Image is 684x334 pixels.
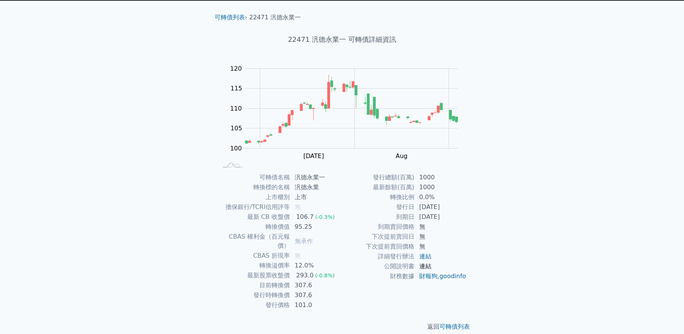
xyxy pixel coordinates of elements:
iframe: Chat Widget [646,298,684,334]
td: 汎德永業一 [290,173,342,182]
td: 95.25 [290,222,342,232]
td: 12.0% [290,261,342,271]
td: 到期賣回價格 [342,222,415,232]
a: 可轉債列表 [439,323,470,330]
a: 連結 [419,263,431,270]
td: 無 [415,222,467,232]
tspan: 105 [231,125,242,132]
span: 無承作 [295,237,313,245]
td: 307.6 [290,280,342,290]
td: , [415,271,467,281]
td: 1000 [415,173,467,182]
span: (-0.8%) [315,272,335,279]
g: Chart [226,65,469,160]
tspan: [DATE] [303,152,324,160]
span: 無 [295,252,301,259]
a: 可轉債列表 [215,14,245,21]
td: 307.6 [290,290,342,300]
td: 發行時轉換價 [218,290,290,300]
tspan: 100 [230,145,242,152]
tspan: 115 [231,85,242,92]
td: 轉換價值 [218,222,290,232]
td: 無 [415,232,467,242]
td: 無 [415,242,467,252]
td: 發行總額(百萬) [342,173,415,182]
tspan: Aug [396,152,408,160]
td: 擔保銀行/TCRI信用評等 [218,202,290,212]
h1: 22471 汎德永業一 可轉債詳細資訊 [209,34,476,45]
td: 轉換溢價率 [218,261,290,271]
td: 公開說明書 [342,261,415,271]
td: [DATE] [415,212,467,222]
td: 可轉債名稱 [218,173,290,182]
td: 到期日 [342,212,415,222]
td: 最新 CB 收盤價 [218,212,290,222]
td: 1000 [415,182,467,192]
td: 最新餘額(百萬) [342,182,415,192]
td: 詳細發行辦法 [342,252,415,261]
td: 0.0% [415,192,467,202]
td: [DATE] [415,202,467,212]
a: goodinfo [439,272,466,280]
td: CBAS 權利金（百元報價） [218,232,290,251]
td: CBAS 折現率 [218,251,290,261]
td: 下次提前賣回價格 [342,242,415,252]
a: 連結 [419,253,431,260]
td: 汎德永業 [290,182,342,192]
div: 293.0 [295,271,315,280]
td: 上市 [290,192,342,202]
td: 發行日 [342,202,415,212]
a: 財報狗 [419,272,438,280]
tspan: 110 [230,105,242,112]
span: (-0.3%) [315,214,335,220]
td: 轉換標的名稱 [218,182,290,192]
td: 101.0 [290,300,342,310]
td: 發行價格 [218,300,290,310]
li: 22471 汎德永業一 [249,13,301,22]
span: 無 [295,203,301,211]
li: › [215,13,247,22]
div: 106.7 [295,212,315,222]
p: 返回 [209,322,476,331]
td: 上市櫃別 [218,192,290,202]
td: 最新股票收盤價 [218,271,290,280]
div: 聊天小工具 [646,298,684,334]
td: 財務數據 [342,271,415,281]
td: 轉換比例 [342,192,415,202]
tspan: 120 [230,65,242,72]
td: 下次提前賣回日 [342,232,415,242]
td: 目前轉換價 [218,280,290,290]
